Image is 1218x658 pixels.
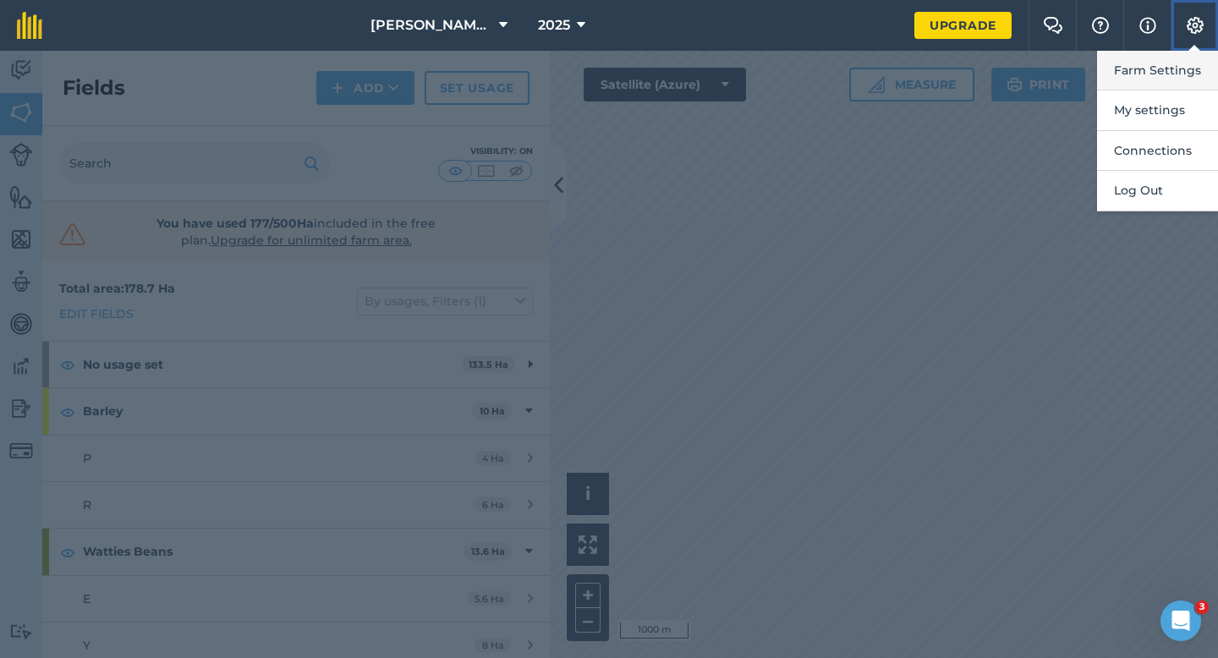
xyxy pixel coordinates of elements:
img: Two speech bubbles overlapping with the left bubble in the forefront [1043,17,1063,34]
button: Farm Settings [1097,51,1218,90]
span: 2025 [538,15,570,36]
img: A cog icon [1185,17,1205,34]
button: Connections [1097,131,1218,171]
iframe: Intercom live chat [1160,600,1201,641]
button: Log Out [1097,171,1218,211]
img: fieldmargin Logo [17,12,42,39]
img: svg+xml;base64,PHN2ZyB4bWxucz0iaHR0cDovL3d3dy53My5vcmcvMjAwMC9zdmciIHdpZHRoPSIxNyIgaGVpZ2h0PSIxNy... [1139,15,1156,36]
span: 3 [1195,600,1209,614]
span: [PERSON_NAME] & Sons [370,15,492,36]
img: A question mark icon [1090,17,1111,34]
button: My settings [1097,90,1218,130]
a: Upgrade [914,12,1012,39]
